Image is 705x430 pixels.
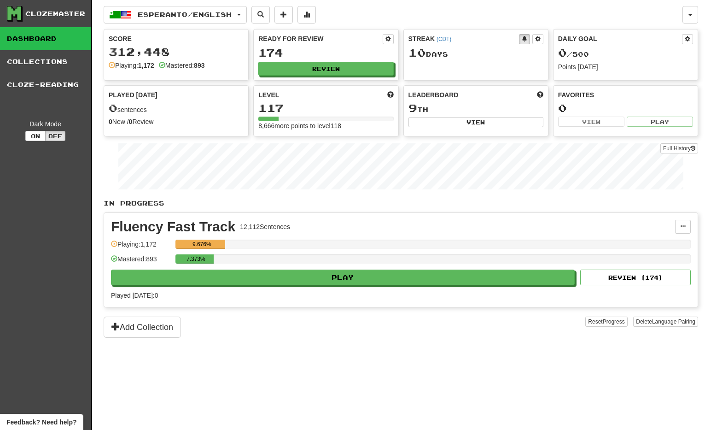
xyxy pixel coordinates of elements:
strong: 0 [129,118,133,125]
strong: 1,172 [138,62,154,69]
div: Daily Goal [558,34,682,44]
div: 12,112 Sentences [240,222,290,231]
div: Clozemaster [25,9,85,18]
div: Fluency Fast Track [111,220,235,234]
button: Search sentences [251,6,270,24]
div: Mastered: [159,61,205,70]
div: 7.373% [178,254,213,264]
div: Day s [408,47,543,59]
span: 0 [109,101,117,114]
div: 0 [558,102,693,114]
span: Language Pairing [652,318,695,325]
button: Off [45,131,65,141]
div: th [408,102,543,114]
div: sentences [109,102,244,114]
span: 0 [558,46,567,59]
span: 10 [408,46,426,59]
span: Level [258,90,279,100]
span: Open feedback widget [6,418,76,427]
p: In Progress [104,199,698,208]
strong: 0 [109,118,112,125]
button: View [408,117,543,127]
button: DeleteLanguage Pairing [633,317,698,327]
div: 312,448 [109,46,244,58]
button: Add sentence to collection [274,6,293,24]
div: Favorites [558,90,693,100]
button: Esperanto/English [104,6,247,24]
span: Progress [603,318,625,325]
div: Points [DATE] [558,62,693,71]
span: / 500 [558,50,589,58]
div: 174 [258,47,393,59]
button: On [25,131,46,141]
div: Playing: [109,61,154,70]
div: Streak [408,34,519,43]
a: (CDT) [437,36,451,42]
span: Esperanto / English [138,11,232,18]
span: Played [DATE] [109,90,157,100]
button: Review (174) [580,270,691,285]
div: New / Review [109,117,244,126]
div: 117 [258,102,393,114]
button: ResetProgress [585,317,627,327]
div: Playing: 1,172 [111,240,171,255]
span: Played [DATE]: 0 [111,292,158,299]
span: Score more points to level up [387,90,394,100]
button: Review [258,62,393,76]
strong: 893 [194,62,204,69]
button: View [558,117,624,127]
div: Mastered: 893 [111,254,171,270]
button: Play [111,270,575,285]
div: 9.676% [178,240,225,249]
button: Play [627,117,693,127]
a: Full History [660,143,698,153]
button: More stats [297,6,316,24]
span: This week in points, UTC [537,90,543,100]
div: Dark Mode [7,119,84,129]
span: 9 [408,101,417,114]
span: Leaderboard [408,90,459,100]
div: Ready for Review [258,34,382,43]
div: 8,666 more points to level 118 [258,121,393,130]
button: Add Collection [104,317,181,338]
div: Score [109,34,244,43]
